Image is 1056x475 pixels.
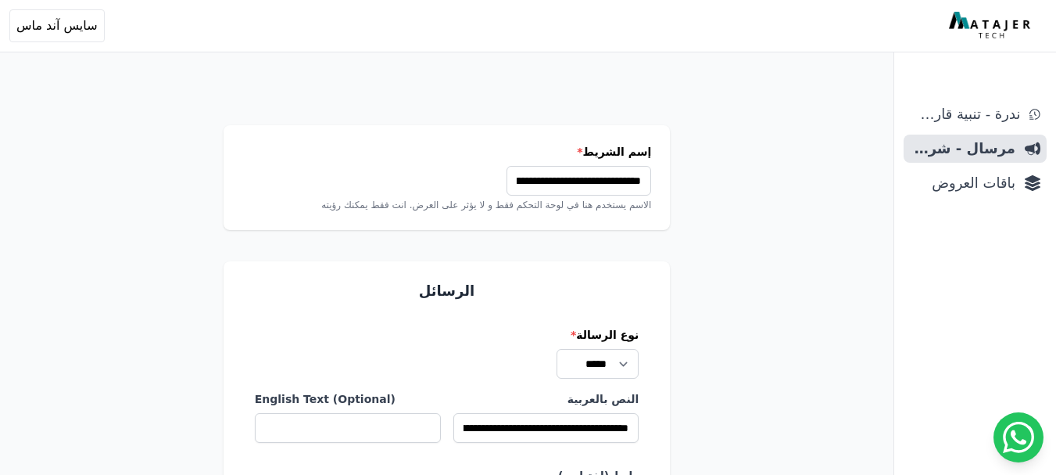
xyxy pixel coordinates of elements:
span: سايس آند ماس [16,16,98,35]
div: الاسم يستخدم هنا في لوحة التحكم فقط و لا يؤثر على العرض. انت فقط يمكنك رؤيته [242,199,652,211]
img: MatajerTech Logo [949,12,1034,40]
span: ندرة - تنبية قارب علي النفاذ [910,103,1020,125]
h3: الرسائل [242,280,652,302]
button: سايس آند ماس [9,9,105,42]
span: مرسال - شريط دعاية [910,138,1015,160]
label: النص بالعربية [453,391,639,407]
label: نوع الرسالة [255,327,639,343]
label: English Text (Optional) [255,391,441,407]
label: إسم الشريط [242,144,652,160]
span: باقات العروض [910,172,1015,194]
